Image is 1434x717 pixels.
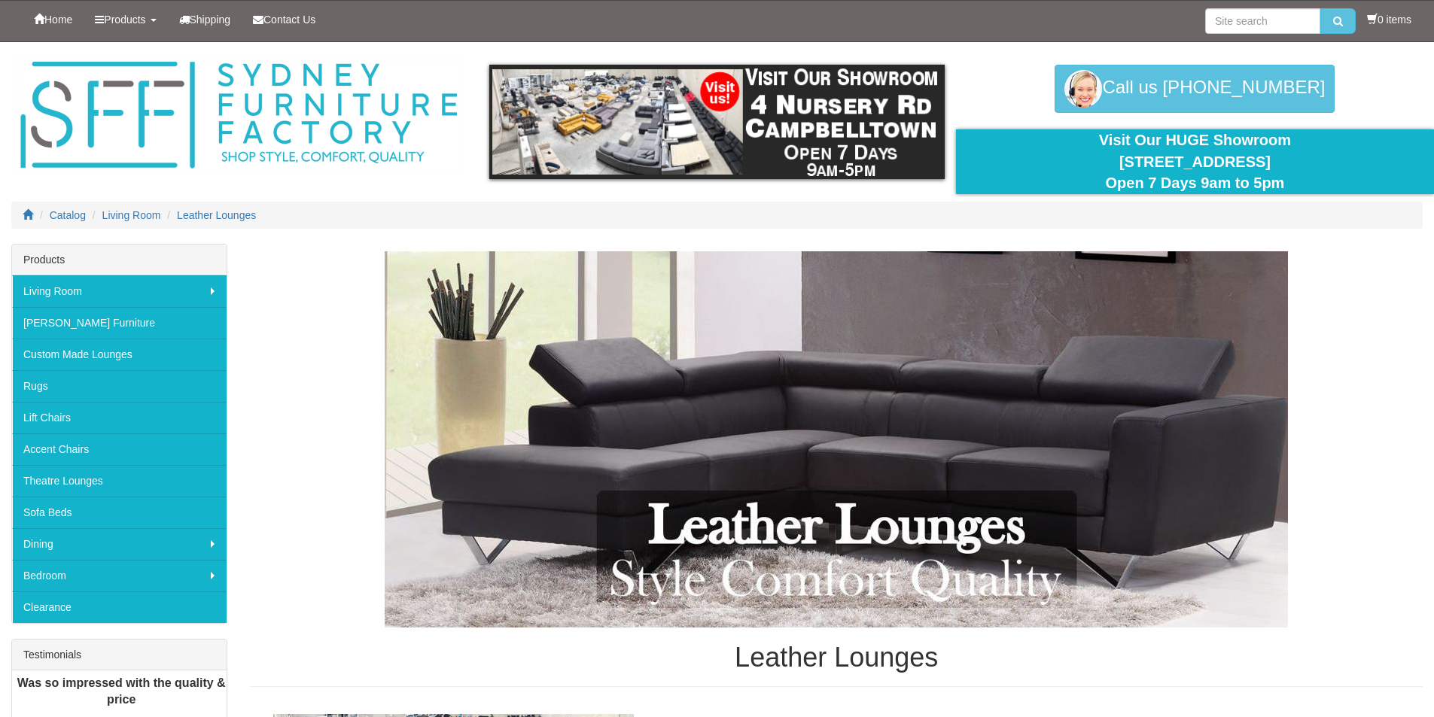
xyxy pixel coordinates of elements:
a: Living Room [12,275,227,307]
a: Rugs [12,370,227,402]
a: Home [23,1,84,38]
a: Custom Made Lounges [12,339,227,370]
span: Shipping [190,14,231,26]
div: Visit Our HUGE Showroom [STREET_ADDRESS] Open 7 Days 9am to 5pm [967,129,1423,194]
a: Leather Lounges [177,209,256,221]
a: Sofa Beds [12,497,227,528]
a: Theatre Lounges [12,465,227,497]
input: Site search [1205,8,1320,34]
a: Contact Us [242,1,327,38]
span: Contact Us [263,14,315,26]
span: Home [44,14,72,26]
a: Clearance [12,591,227,623]
span: Products [104,14,145,26]
img: Leather Lounges [385,251,1288,627]
img: Sydney Furniture Factory [13,57,464,174]
h1: Leather Lounges [250,643,1423,673]
b: Was so impressed with the quality & price [17,676,226,706]
a: Living Room [102,209,161,221]
a: Shipping [168,1,242,38]
li: 0 items [1367,12,1411,27]
a: Lift Chairs [12,402,227,433]
a: Bedroom [12,560,227,591]
a: Accent Chairs [12,433,227,465]
img: showroom.gif [489,65,945,179]
a: Catalog [50,209,86,221]
div: Testimonials [12,640,227,670]
a: Products [84,1,167,38]
a: [PERSON_NAME] Furniture [12,307,227,339]
a: Dining [12,528,227,560]
div: Products [12,245,227,275]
